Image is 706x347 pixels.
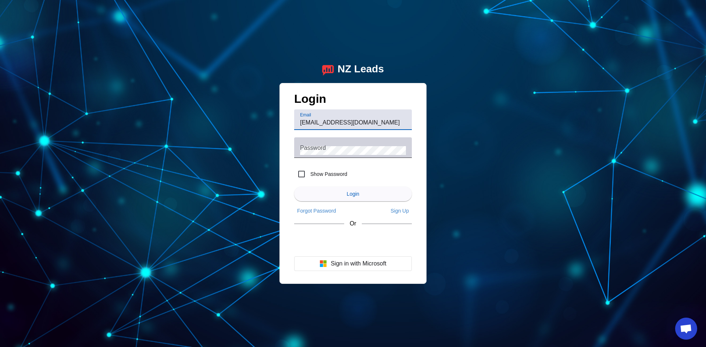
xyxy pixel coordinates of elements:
a: logoNZ Leads [322,63,384,76]
mat-label: Password [300,144,326,151]
button: Sign in with Microsoft [294,256,412,271]
span: Login [347,191,359,197]
h1: Login [294,92,412,109]
img: Microsoft logo [320,260,327,267]
span: Sign Up [391,208,409,214]
span: Forgot Password [297,208,336,214]
button: Login [294,187,412,201]
img: logo [322,63,334,76]
div: NZ Leads [338,63,384,76]
span: Or [350,220,356,227]
iframe: Sign in with Google Button [290,234,416,250]
label: Show Password [309,170,347,178]
a: Open chat [675,318,697,340]
mat-label: Email [300,112,311,117]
